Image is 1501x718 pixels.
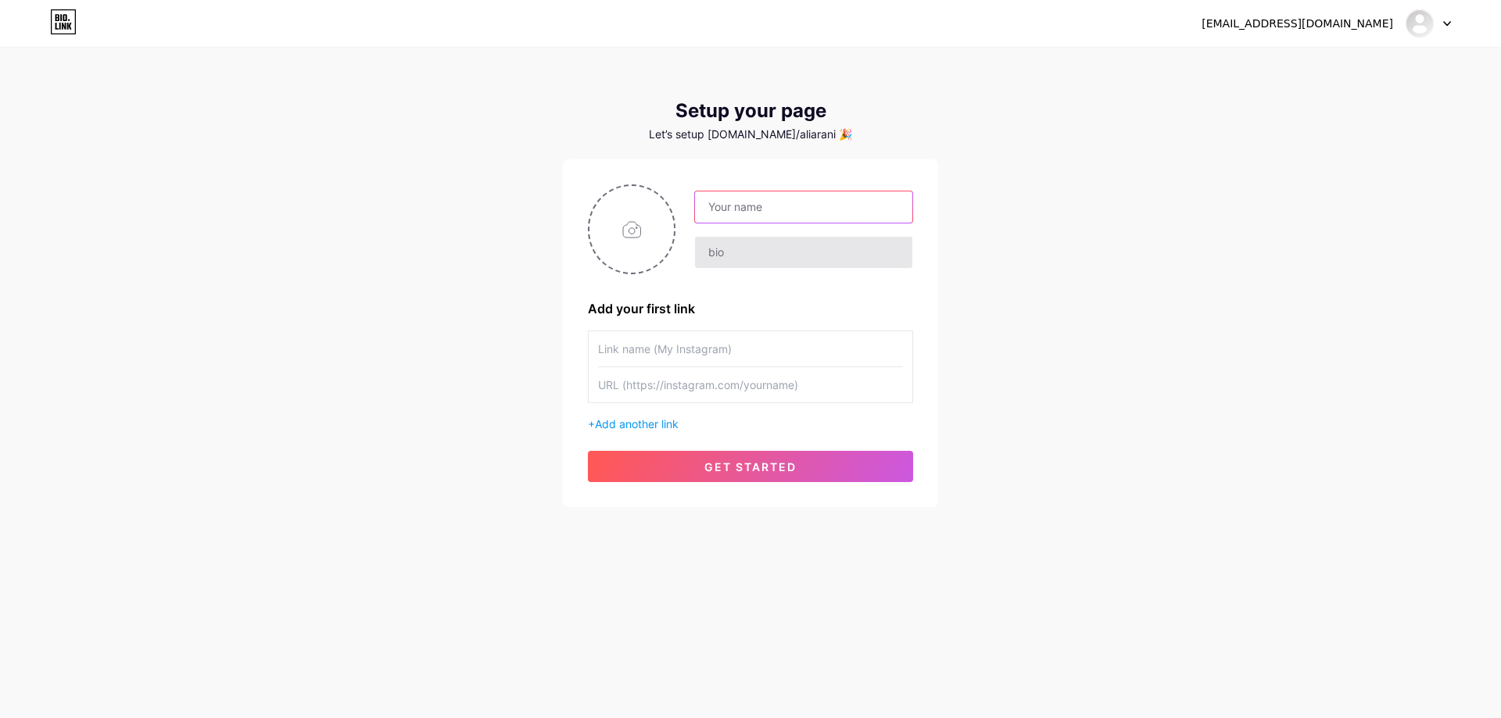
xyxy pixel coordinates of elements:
input: Your name [695,191,912,223]
img: Alia Rani [1405,9,1435,38]
input: bio [695,237,912,268]
input: URL (https://instagram.com/yourname) [598,367,903,402]
input: Link name (My Instagram) [598,331,903,366]
div: [EMAIL_ADDRESS][DOMAIN_NAME] [1202,16,1393,32]
span: Add another link [595,417,679,430]
span: get started [704,460,797,473]
button: get started [588,451,913,482]
div: + [588,416,913,432]
div: Setup your page [563,100,938,122]
div: Add your first link [588,299,913,318]
div: Let’s setup [DOMAIN_NAME]/aliarani 🎉 [563,128,938,141]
